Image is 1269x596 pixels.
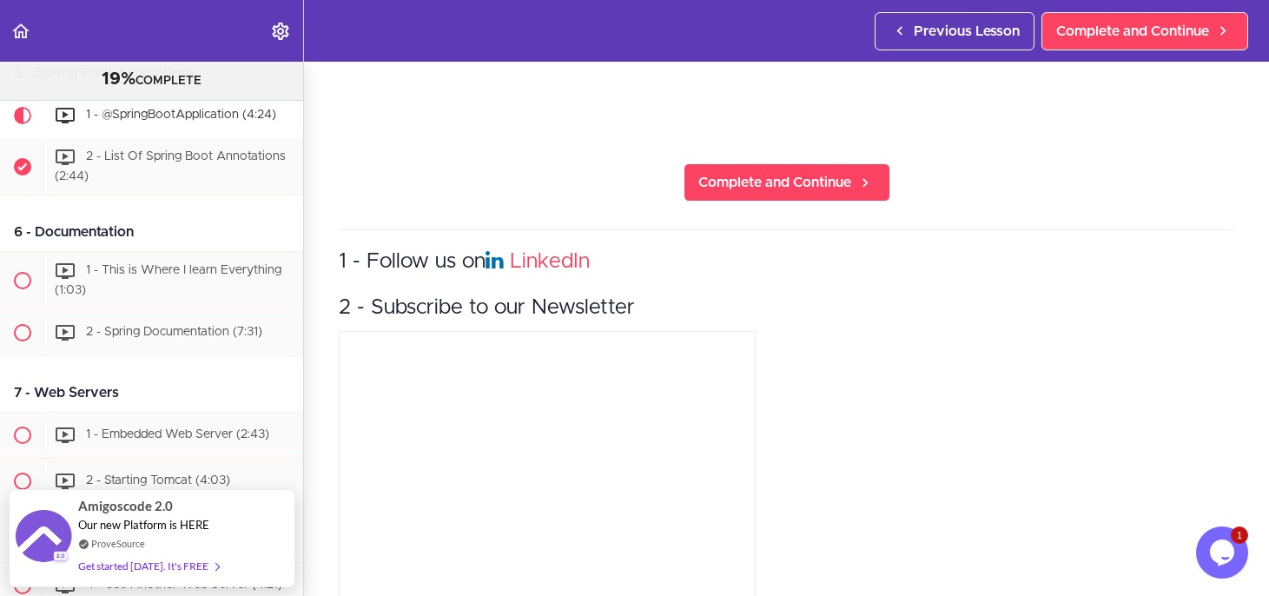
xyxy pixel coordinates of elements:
a: Complete and Continue [684,163,890,202]
span: 1 - This is Where I learn Everything (1:03) [55,265,281,297]
span: 1 - Embedded Web Server (2:43) [86,428,269,440]
a: Previous Lesson [875,12,1034,50]
span: 19% [102,70,135,88]
span: Amigoscode 2.0 [78,496,173,516]
span: Previous Lesson [914,21,1020,42]
svg: Settings Menu [270,21,291,42]
iframe: chat widget [1196,526,1252,579]
a: ProveSource [91,536,145,551]
a: LinkedIn [510,251,590,272]
span: 2 - List Of Spring Boot Annotations (2:44) [55,150,286,182]
h3: 1 - Follow us on [339,248,1234,276]
span: 2 - Starting Tomcat (4:03) [86,474,230,487]
span: Our new Platform is HERE [78,518,209,532]
img: provesource social proof notification image [16,510,72,566]
div: COMPLETE [22,69,281,91]
span: Complete and Continue [698,172,851,193]
span: 2 - Spring Documentation (7:31) [86,326,262,338]
span: 1 - @SpringBootApplication (4:24) [86,109,276,121]
h3: 2 - Subscribe to our Newsletter [339,294,1234,322]
svg: Back to course curriculum [10,21,31,42]
div: Get started [DATE]. It's FREE [78,556,219,576]
a: Complete and Continue [1041,12,1248,50]
span: Complete and Continue [1056,21,1209,42]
